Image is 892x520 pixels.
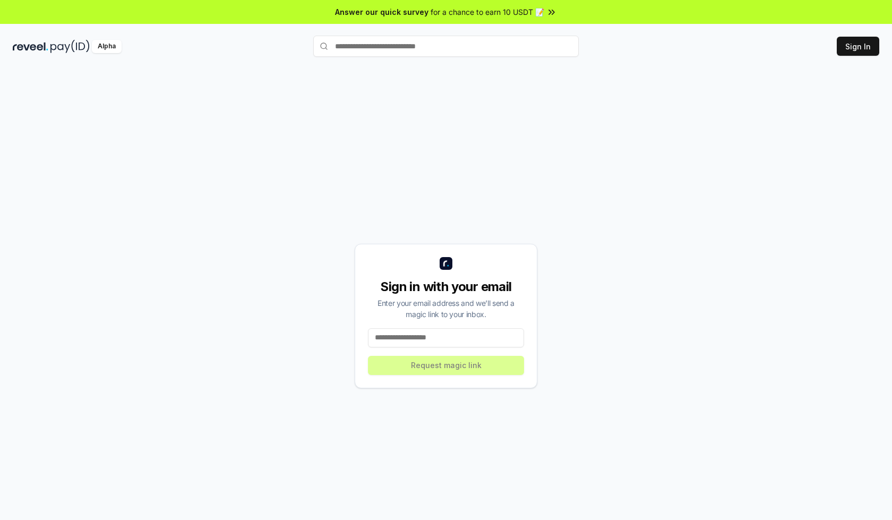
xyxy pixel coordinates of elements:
[335,6,428,18] span: Answer our quick survey
[837,37,879,56] button: Sign In
[368,297,524,320] div: Enter your email address and we’ll send a magic link to your inbox.
[431,6,544,18] span: for a chance to earn 10 USDT 📝
[92,40,122,53] div: Alpha
[440,257,452,270] img: logo_small
[13,40,48,53] img: reveel_dark
[368,278,524,295] div: Sign in with your email
[50,40,90,53] img: pay_id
